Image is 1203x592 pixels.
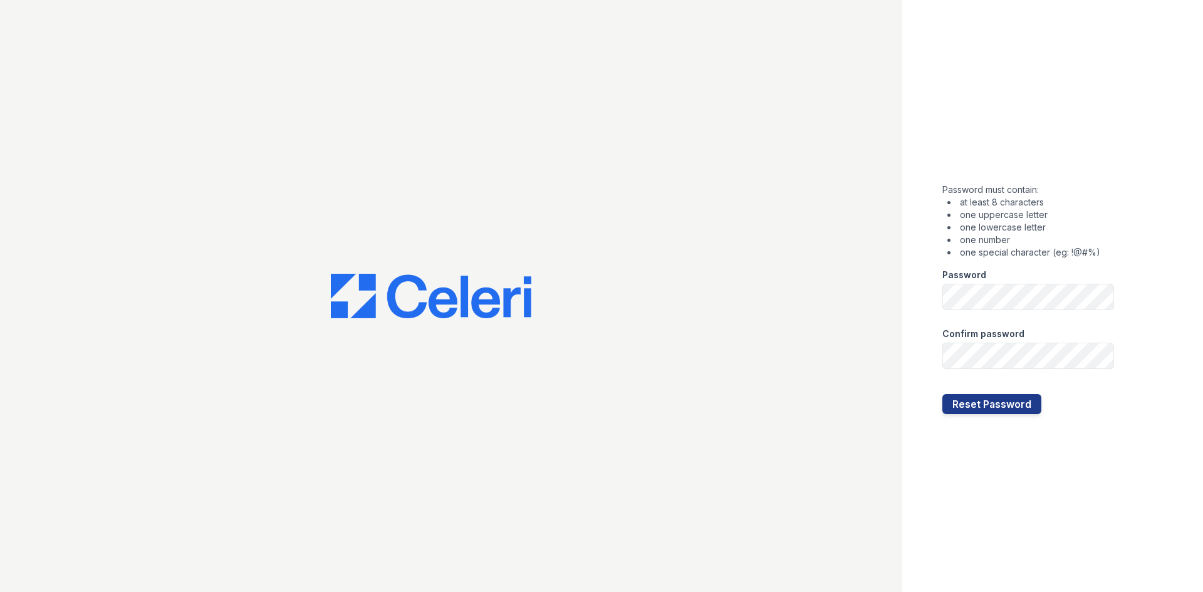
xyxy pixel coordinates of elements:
label: Confirm password [942,328,1024,340]
label: Password [942,269,986,281]
img: CE_Logo_Blue-a8612792a0a2168367f1c8372b55b34899dd931a85d93a1a3d3e32e68fde9ad4.png [331,274,531,319]
div: Password must contain: [942,184,1114,259]
li: one lowercase letter [947,221,1114,234]
li: one number [947,234,1114,246]
li: one uppercase letter [947,209,1114,221]
li: one special character (eg: !@#%) [947,246,1114,259]
button: Reset Password [942,394,1041,414]
li: at least 8 characters [947,196,1114,209]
